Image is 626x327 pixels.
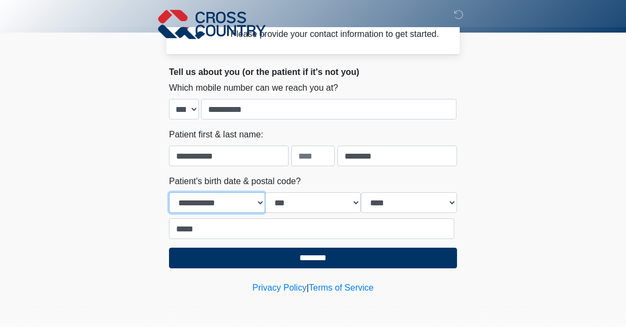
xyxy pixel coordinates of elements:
[169,175,301,188] label: Patient's birth date & postal code?
[169,128,263,141] label: Patient first & last name:
[158,8,266,40] img: Cross Country Logo
[169,67,457,77] h2: Tell us about you (or the patient if it's not you)
[253,283,307,292] a: Privacy Policy
[169,81,338,95] label: Which mobile number can we reach you at?
[306,283,309,292] a: |
[309,283,373,292] a: Terms of Service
